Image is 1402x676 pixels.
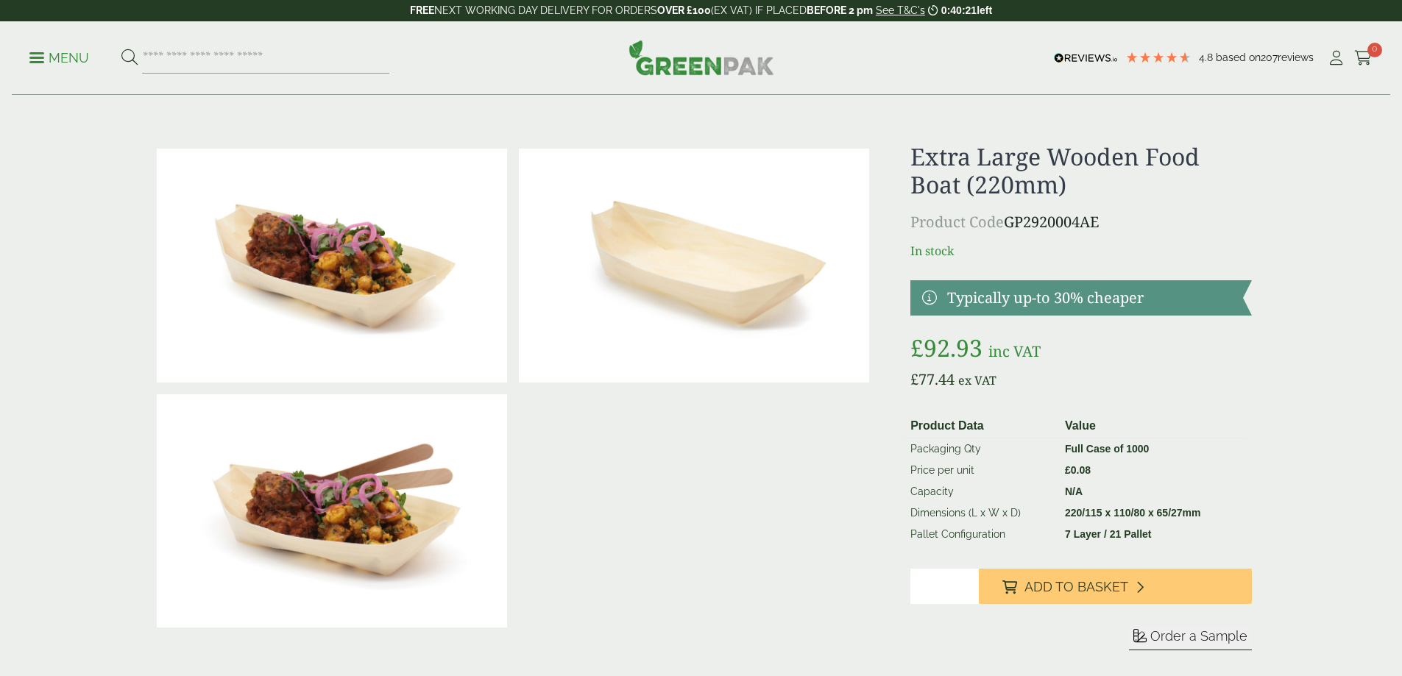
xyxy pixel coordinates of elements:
[910,242,1251,260] p: In stock
[988,341,1041,361] span: inc VAT
[904,438,1059,460] td: Packaging Qty
[157,394,507,628] img: Extra Large Wooden Boat 220mm With Food Contents 2920004AE
[519,149,869,383] img: Extra Large Wooden Boat 220mm 2920004AE
[1327,51,1345,65] i: My Account
[876,4,925,16] a: See T&C's
[1354,47,1373,69] a: 0
[1065,485,1083,497] strong: N/A
[807,4,873,16] strong: BEFORE 2 pm
[1150,628,1247,644] span: Order a Sample
[1261,51,1278,63] span: 207
[1367,43,1382,57] span: 0
[910,211,1251,233] p: GP2920004AE
[1065,507,1201,519] strong: 220/115 x 110/80 x 65/27mm
[1065,443,1149,455] strong: Full Case of 1000
[29,49,89,67] p: Menu
[904,502,1059,524] td: Dimensions (L x W x D)
[904,481,1059,502] td: Capacity
[157,149,507,383] img: Extra Large Wooden Boat 220mm With Food Contents V2 2920004AE
[1065,464,1071,476] span: £
[657,4,711,16] strong: OVER £100
[1129,627,1252,650] button: Order a Sample
[1125,51,1192,64] div: 4.79 Stars
[1216,51,1261,63] span: Based on
[910,143,1251,199] h1: Extra Large Wooden Food Boat (220mm)
[1024,579,1128,595] span: Add to Basket
[910,332,924,363] span: £
[410,4,434,16] strong: FREE
[1065,464,1091,476] bdi: 0.08
[910,212,1004,232] span: Product Code
[1354,51,1373,65] i: Cart
[1199,51,1216,63] span: 4.8
[904,524,1059,545] td: Pallet Configuration
[904,414,1059,438] th: Product Data
[1059,414,1246,438] th: Value
[979,569,1252,604] button: Add to Basket
[977,4,992,16] span: left
[958,372,996,388] span: ex VAT
[1278,51,1314,63] span: reviews
[910,369,955,389] bdi: 77.44
[910,369,918,389] span: £
[29,49,89,64] a: Menu
[941,4,977,16] span: 0:40:21
[904,460,1059,481] td: Price per unit
[629,40,774,75] img: GreenPak Supplies
[910,332,983,363] bdi: 92.93
[1054,53,1118,63] img: REVIEWS.io
[1065,528,1152,540] strong: 7 Layer / 21 Pallet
